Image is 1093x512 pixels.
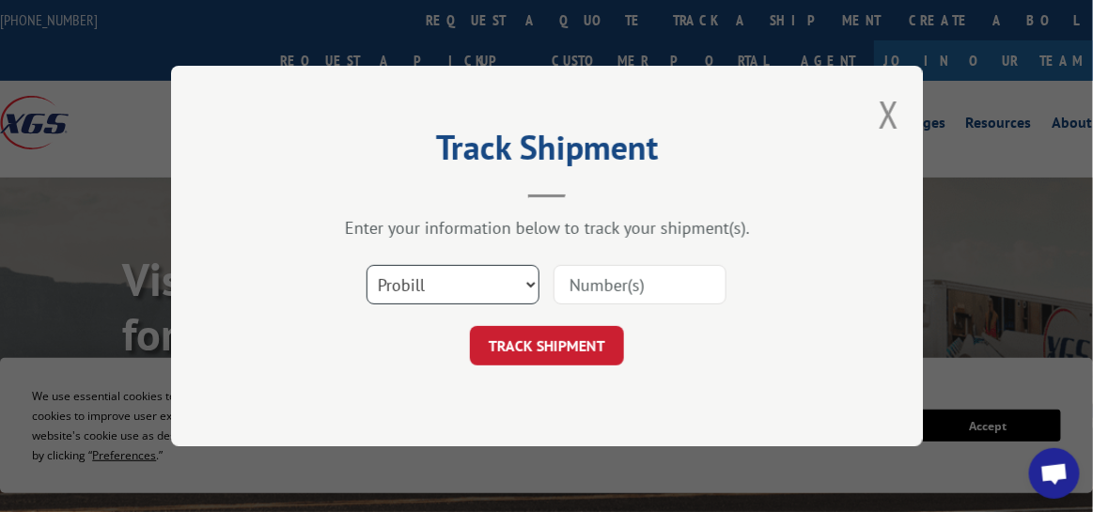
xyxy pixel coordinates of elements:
[879,89,899,139] button: Close modal
[265,134,829,170] h2: Track Shipment
[265,217,829,239] div: Enter your information below to track your shipment(s).
[1029,448,1080,499] div: Open chat
[470,326,624,365] button: TRACK SHIPMENT
[554,265,726,304] input: Number(s)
